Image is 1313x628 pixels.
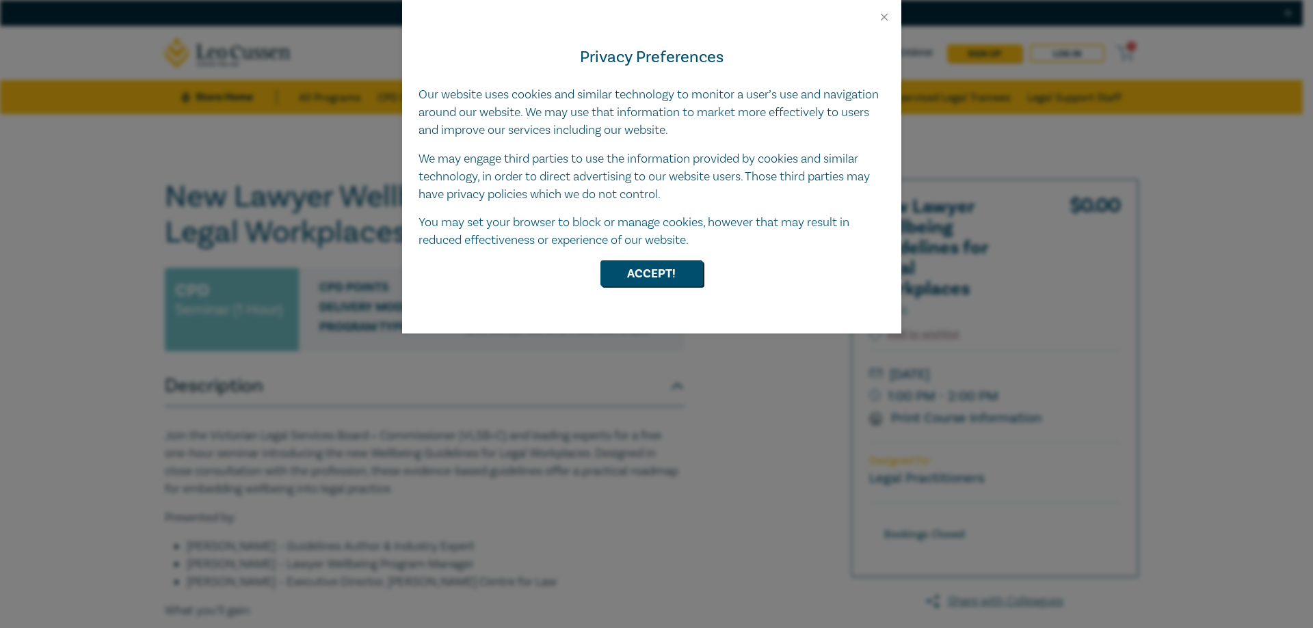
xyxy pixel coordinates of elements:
[419,86,885,139] p: Our website uses cookies and similar technology to monitor a user’s use and navigation around our...
[600,260,703,286] button: Accept!
[419,214,885,249] p: You may set your browser to block or manage cookies, however that may result in reduced effective...
[419,150,885,204] p: We may engage third parties to use the information provided by cookies and similar technology, in...
[419,45,885,70] h4: Privacy Preferences
[878,11,890,23] button: Close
